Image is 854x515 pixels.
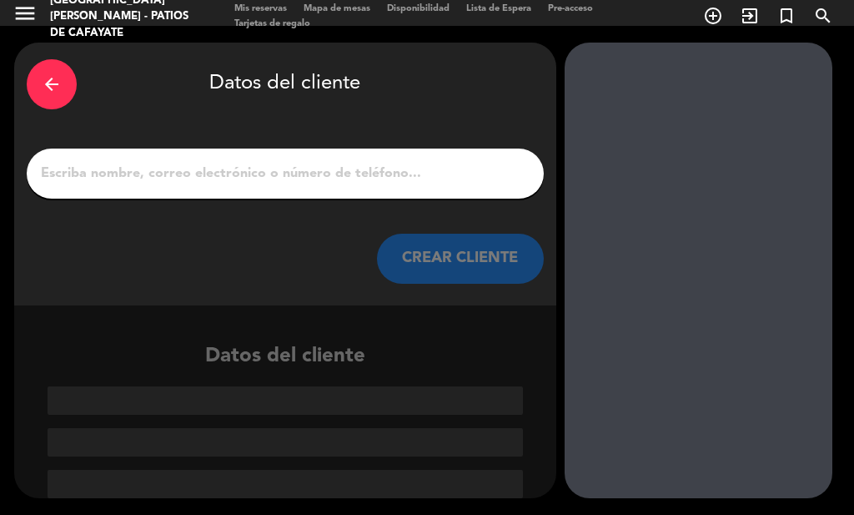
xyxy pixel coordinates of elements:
[703,6,723,26] i: add_circle_outline
[50,41,201,58] div: martes 2. septiembre - 13:02
[14,341,556,498] div: Datos del cliente
[776,6,796,26] i: turned_in_not
[740,6,760,26] i: exit_to_app
[813,6,833,26] i: search
[295,4,379,13] span: Mapa de mesas
[458,4,540,13] span: Lista de Espera
[13,1,38,26] i: menu
[13,1,38,32] button: menu
[39,162,531,185] input: Escriba nombre, correo electrónico o número de teléfono...
[27,55,544,114] div: Datos del cliente
[226,19,319,28] span: Tarjetas de regalo
[42,74,62,94] i: arrow_back
[379,4,458,13] span: Disponibilidad
[226,4,295,13] span: Mis reservas
[540,4,601,13] span: Pre-acceso
[377,234,544,284] button: CREAR CLIENTE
